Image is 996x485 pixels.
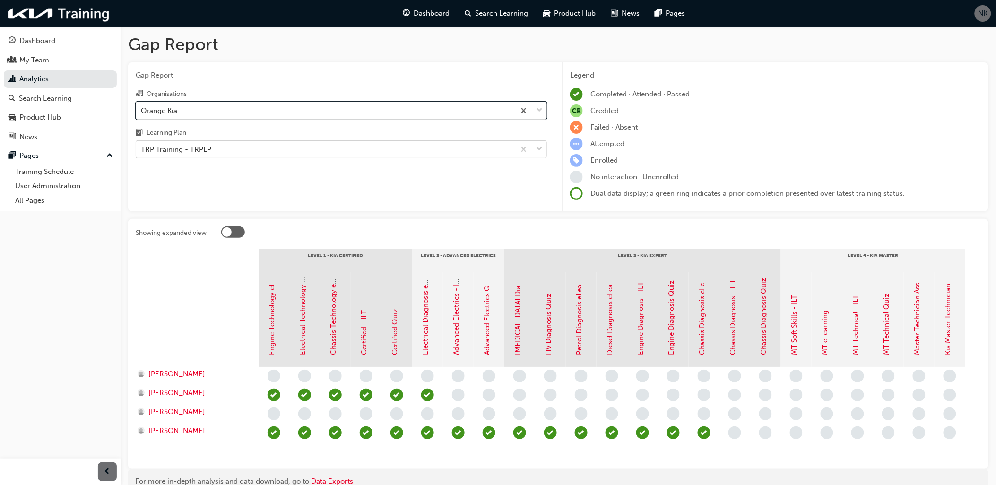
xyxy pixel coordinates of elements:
span: down-icon [536,143,543,156]
a: car-iconProduct Hub [536,4,604,23]
a: [PERSON_NAME] [138,407,250,417]
span: learningRecordVerb_NONE-icon [452,407,465,420]
span: learningRecordVerb_NONE-icon [913,407,926,420]
span: learningRecordVerb_NONE-icon [851,426,864,439]
span: learningRecordVerb_NONE-icon [452,389,465,401]
span: [PERSON_NAME] [148,369,205,380]
span: learningRecordVerb_NONE-icon [575,370,588,382]
img: kia-training [5,4,113,23]
span: learningRecordVerb_NONE-icon [790,426,803,439]
span: learningRecordVerb_ATTEND-icon [513,426,526,439]
span: car-icon [544,8,551,19]
a: Chassis Technology eLearning [329,256,338,355]
a: Analytics [4,70,117,88]
a: Engine Diagnosis Quiz [667,281,676,355]
span: learningRecordVerb_NONE-icon [944,407,956,420]
span: learningRecordVerb_NONE-icon [851,389,864,401]
a: Training Schedule [11,165,117,179]
span: [PERSON_NAME] [148,407,205,417]
span: Attempted [590,139,624,148]
span: learningRecordVerb_NONE-icon [298,370,311,382]
a: HV Diagnosis Quiz [545,294,553,355]
a: MT Technical Quiz [883,294,891,355]
span: NK [979,8,988,19]
span: learningRecordVerb_NONE-icon [944,426,956,439]
div: Level 2 - Advanced Electrics [412,249,504,272]
span: learningRecordVerb_NONE-icon [421,407,434,420]
div: Level 3 - Kia Expert [504,249,781,272]
span: learningRecordVerb_NONE-icon [790,389,803,401]
span: learningRecordVerb_PASS-icon [544,426,557,439]
a: Dashboard [4,32,117,50]
span: learningRecordVerb_NONE-icon [728,407,741,420]
span: learningRecordVerb_NONE-icon [544,370,557,382]
span: learningRecordVerb_NONE-icon [882,389,895,401]
span: learningRecordVerb_FAIL-icon [570,121,583,134]
span: learningRecordVerb_PASS-icon [390,426,403,439]
span: learningRecordVerb_NONE-icon [360,370,372,382]
span: learningRecordVerb_NONE-icon [268,370,280,382]
span: learningRecordVerb_PASS-icon [483,426,495,439]
a: Master Technician Assessment [913,256,922,355]
span: learningRecordVerb_ATTEND-icon [636,426,649,439]
span: learningRecordVerb_NONE-icon [483,407,495,420]
div: News [19,131,37,142]
span: learningRecordVerb_NONE-icon [636,389,649,401]
span: learningRecordVerb_NONE-icon [759,370,772,382]
div: Pages [19,150,39,161]
a: Certified - ILT [360,311,369,355]
a: Chassis Diagnosis Quiz [760,278,768,355]
span: [PERSON_NAME] [148,388,205,398]
span: Dashboard [414,8,450,19]
h1: Gap Report [128,34,988,55]
span: Product Hub [554,8,596,19]
span: learningRecordVerb_NONE-icon [513,407,526,420]
span: learningRecordVerb_PASS-icon [390,389,403,401]
span: learningRecordVerb_PASS-icon [298,389,311,401]
span: Credited [590,106,619,115]
a: Electrical Technology eLearning [299,251,307,355]
span: learningRecordVerb_NONE-icon [698,370,710,382]
span: chart-icon [9,75,16,84]
div: TRP Training - TRPLP [141,144,211,155]
a: Petrol Diagnosis eLearning [575,268,584,355]
a: Product Hub [4,109,117,126]
span: prev-icon [104,466,111,478]
span: news-icon [611,8,618,19]
span: learningRecordVerb_NONE-icon [329,370,342,382]
span: learningRecordVerb_NONE-icon [452,370,465,382]
a: Electrical Diagnosis eLearning [422,257,430,355]
div: Learning Plan [147,128,186,138]
span: learningRecordVerb_NONE-icon [728,370,741,382]
span: learningRecordVerb_NONE-icon [483,389,495,401]
span: learningRecordVerb_NONE-icon [606,389,618,401]
span: learningRecordVerb_PASS-icon [268,389,280,401]
span: Search Learning [476,8,528,19]
span: up-icon [106,150,113,162]
span: learningRecordVerb_NONE-icon [882,370,895,382]
span: learningRecordVerb_NONE-icon [944,389,956,401]
span: pages-icon [655,8,662,19]
span: guage-icon [403,8,410,19]
div: Orange Kia [141,105,177,116]
span: learningplan-icon [136,129,143,138]
button: NK [975,5,991,22]
span: learningRecordVerb_NONE-icon [759,407,772,420]
div: Organisations [147,89,187,99]
span: learningRecordVerb_NONE-icon [667,407,680,420]
span: learningRecordVerb_NONE-icon [390,407,403,420]
a: MT Soft Skills - ILT [790,295,799,355]
a: [MEDICAL_DATA] Diagnosis - ILT [514,248,522,355]
span: learningRecordVerb_NONE-icon [790,370,803,382]
span: learningRecordVerb_NONE-icon [913,389,926,401]
a: [PERSON_NAME] [138,425,250,436]
span: learningRecordVerb_NONE-icon [821,370,833,382]
a: Certified Quiz [391,309,399,355]
a: news-iconNews [604,4,648,23]
span: learningRecordVerb_NONE-icon [513,389,526,401]
a: [PERSON_NAME] [138,388,250,398]
span: learningRecordVerb_NONE-icon [913,370,926,382]
span: learningRecordVerb_ATTEND-icon [360,426,372,439]
span: news-icon [9,133,16,141]
a: Advanced Electrics - ILT [452,277,461,355]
